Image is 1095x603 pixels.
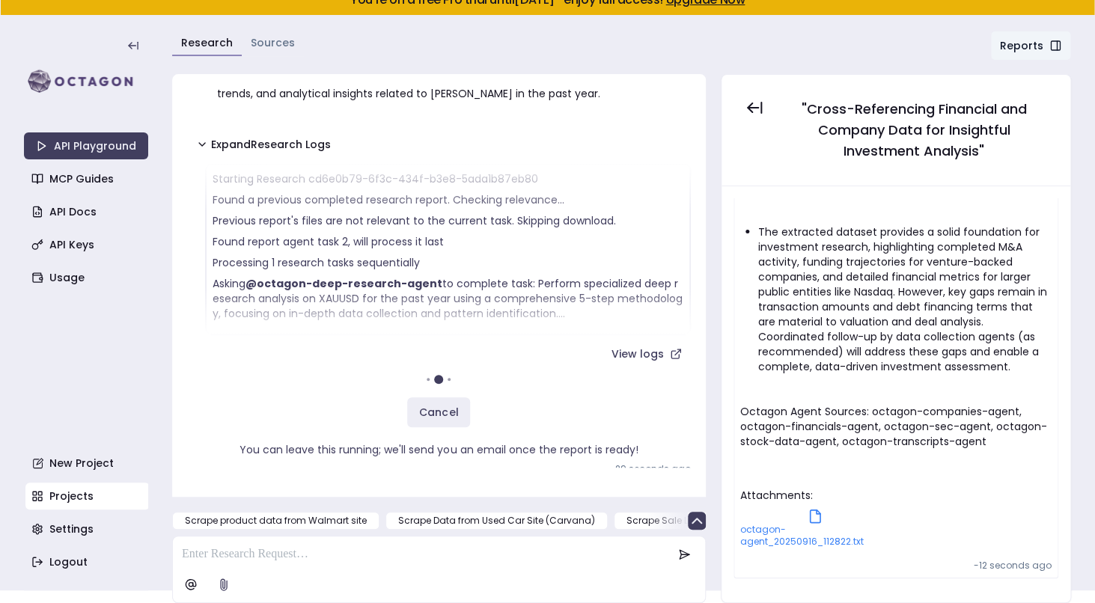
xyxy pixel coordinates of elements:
p: Attachments: [740,488,1052,503]
button: Scrape Sale Listings from [GEOGRAPHIC_DATA] [614,512,853,530]
p: Found report agent task 2, will process it last [213,234,683,249]
p: Found a previous completed research report. Checking relevance... [213,192,683,207]
li: The extracted dataset provides a solid foundation for investment research, highlighting completed... [758,224,1052,374]
img: logo-rect-yK7x_WSZ.svg [24,67,148,97]
strong: @octagon-deep-research-agent [245,276,442,291]
a: API Keys [25,231,150,258]
a: octagon-agent_20250916_112822.txt [740,509,890,548]
p: Starting Research cd6e0b79-6f3c-434f-b3e8-5ada1b87eb80 [213,171,683,186]
a: New Project [25,450,150,477]
button: Scrape product data from Walmart site [172,512,379,530]
a: Sources [251,35,295,50]
p: 29 seconds ago [187,463,691,475]
a: Usage [25,264,150,291]
button: Reports [990,31,1071,61]
button: Scrape Data from Used Car Site (Carvana) [385,512,608,530]
a: API Playground [24,132,148,159]
a: Settings [25,515,150,542]
button: ExpandResearch Logs [187,131,340,158]
p: -12 seconds ago [740,560,1052,572]
a: View logs [603,340,691,367]
p: Processing 1 research tasks sequentially [213,255,683,270]
span: octagon-agent_20250916_112822.txt [740,524,890,548]
p: Previous report's files are not relevant to the current task. Skipping download. [213,213,683,228]
a: API Docs [25,198,150,225]
a: Logout [25,548,150,575]
a: Research [181,35,233,50]
button: "Cross-Referencing Financial and Company Data for Insightful Investment Analysis" [775,93,1052,168]
p: Asking to complete task: Perform specialized deep research analysis on XAUUSD for the past year u... [213,276,683,321]
p: You can leave this running; we'll send you an email once the report is ready! [240,427,638,457]
a: MCP Guides [25,165,150,192]
a: Projects [25,483,150,509]
button: Cancel [407,397,470,427]
p: Octagon Agent Sources: octagon-companies-agent, octagon-financials-agent, octagon-sec-agent, octa... [740,404,1052,449]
